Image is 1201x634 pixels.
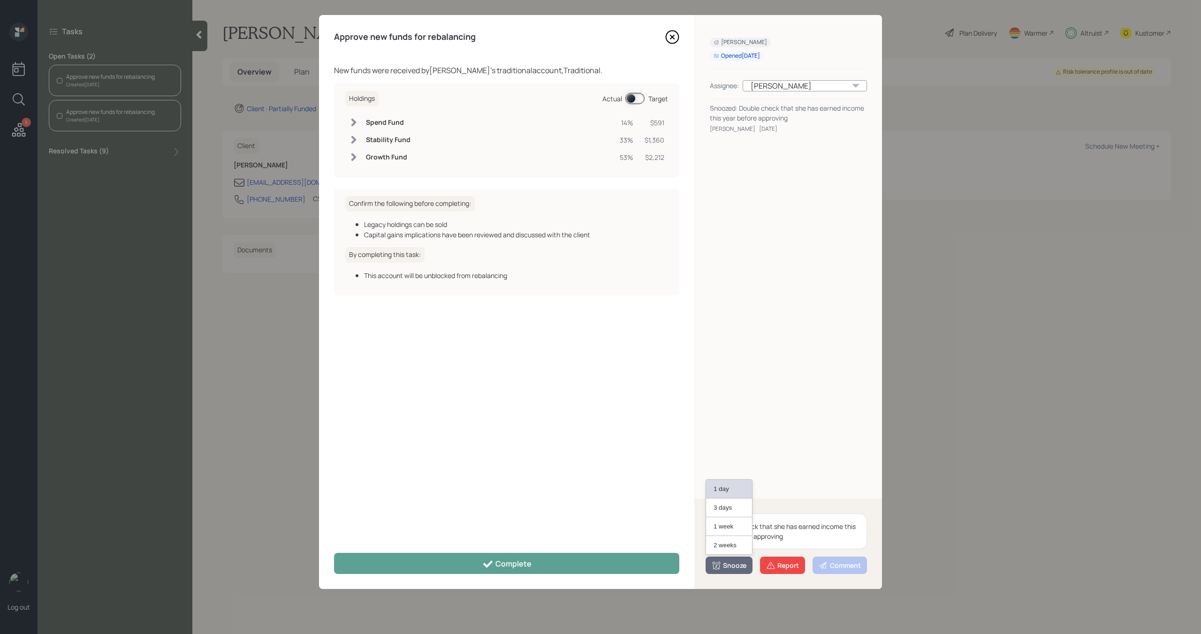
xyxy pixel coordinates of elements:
div: Target [648,94,668,104]
div: $591 [645,118,664,128]
div: [PERSON_NAME] [743,80,867,91]
h6: Stability Fund [366,136,410,144]
button: 1 day [706,480,752,498]
div: Comment [819,561,861,570]
button: Comment [813,557,867,574]
div: [DATE] [759,125,777,133]
div: $1,360 [645,135,664,145]
button: 2 weeks [706,536,752,554]
div: $2,212 [645,152,664,162]
div: Snoozed: Double check that she has earned income this year before approving [710,103,867,123]
h6: Holdings [345,91,379,106]
div: Report [766,561,799,570]
button: 3 days [706,498,752,517]
h6: Spend Fund [366,119,410,127]
div: 33% [620,135,633,145]
h6: Confirm the following before completing: [345,196,475,211]
h4: Approve new funds for rebalancing [334,32,476,42]
div: Actual [602,94,622,104]
div: 14% [620,118,633,128]
div: Snooze [712,561,746,570]
div: New funds were received by [PERSON_NAME] 's traditional account, Traditional . [334,65,679,76]
div: Legacy holdings can be sold [364,219,668,229]
div: Capital gains implications have been reviewed and discussed with the client [364,230,668,240]
button: 1 week [706,517,752,536]
div: Complete [482,559,532,570]
button: Report [760,557,805,574]
div: 53% [620,152,633,162]
textarea: Double check that she has earned income this year before approving [710,513,867,549]
button: Complete [334,553,679,574]
div: [PERSON_NAME] [714,38,767,46]
div: Assignee: [710,81,739,91]
h6: By completing this task: [345,247,425,263]
h6: Growth Fund [366,153,410,161]
div: This account will be unblocked from rebalancing [364,271,668,280]
div: [PERSON_NAME] [710,125,755,133]
button: Snooze [706,557,753,574]
div: Opened [DATE] [714,52,760,60]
